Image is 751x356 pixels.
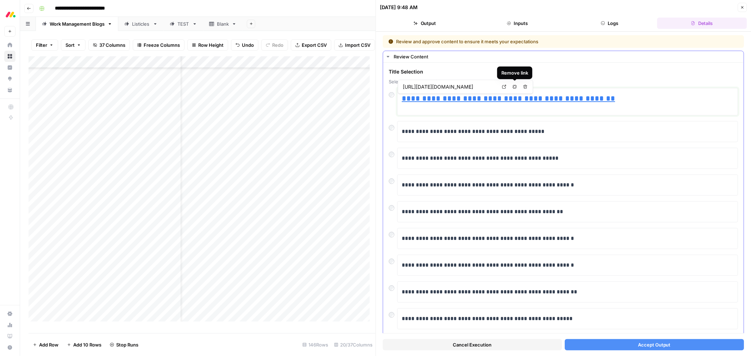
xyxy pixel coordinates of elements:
button: Inputs [472,18,562,29]
button: Freeze Columns [133,39,184,51]
a: Usage [4,319,15,331]
button: Logs [565,18,654,29]
button: Row Height [187,39,228,51]
button: Stop Runs [106,339,143,350]
button: Workspace: Monday.com [4,6,15,23]
div: Work Management Blogs [50,20,105,27]
a: Listicles [118,17,164,31]
span: Select and edit one of the titles [389,78,738,85]
span: Row Height [198,42,224,49]
button: Output [380,18,470,29]
div: TEST [177,20,189,27]
button: Sort [61,39,86,51]
button: Undo [231,39,258,51]
a: Opportunities [4,73,15,84]
button: Redo [261,39,288,51]
a: Work Management Blogs [36,17,118,31]
button: Details [657,18,747,29]
a: Browse [4,51,15,62]
button: Import CSV [334,39,375,51]
a: TEST [164,17,203,31]
a: Learning Hub [4,331,15,342]
div: Blank [217,20,229,27]
a: Blank [203,17,243,31]
button: Help + Support [4,342,15,353]
div: [DATE] 9:48 AM [380,4,418,11]
span: Freeze Columns [144,42,180,49]
button: 37 Columns [88,39,130,51]
button: Cancel Execution [383,339,562,350]
span: Title Selection [389,68,738,75]
button: Add 10 Rows [63,339,106,350]
span: Filter [36,42,47,49]
button: Export CSV [291,39,331,51]
div: Remove link [501,69,528,76]
span: 37 Columns [99,42,125,49]
span: Add Row [39,341,58,348]
div: Listicles [132,20,150,27]
button: Add Row [29,339,63,350]
span: Accept Output [638,341,671,348]
div: Review and approve content to ensure it meets your expectations [389,38,639,45]
div: 20/37 Columns [331,339,376,350]
div: Review Content [394,53,740,60]
span: Undo [242,42,254,49]
a: Home [4,39,15,51]
a: Settings [4,308,15,319]
div: 146 Rows [300,339,331,350]
span: Stop Runs [116,341,138,348]
span: Import CSV [345,42,370,49]
span: Add 10 Rows [73,341,101,348]
button: Review Content [383,51,744,62]
span: Cancel Execution [453,341,492,348]
button: Accept Output [565,339,744,350]
span: Export CSV [302,42,327,49]
a: Insights [4,62,15,73]
span: Redo [272,42,283,49]
img: Monday.com Logo [4,8,17,21]
button: Filter [31,39,58,51]
span: Sort [65,42,75,49]
a: Your Data [4,84,15,96]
